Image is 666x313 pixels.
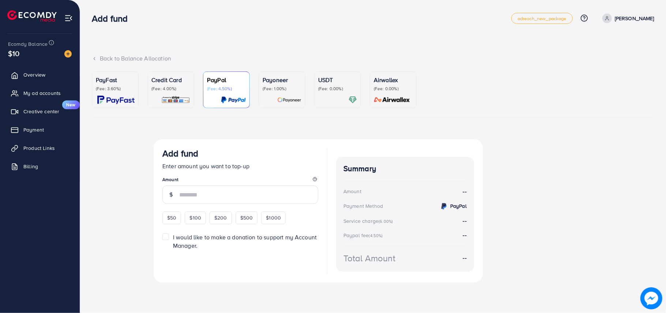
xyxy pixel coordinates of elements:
[374,86,413,92] p: (Fee: 0.00%)
[263,76,301,84] p: Payoneer
[640,287,662,309] img: image
[96,76,135,84] p: PayFast
[8,40,48,48] span: Ecomdy Balance
[5,159,74,174] a: Billing
[5,104,74,119] a: Creative centerNew
[5,122,74,137] a: Payment
[7,10,57,22] img: logo
[151,86,190,92] p: (Fee: 4.00%)
[5,86,74,100] a: My ad accounts
[463,217,467,225] strong: --
[162,148,198,159] h3: Add fund
[277,96,301,104] img: card
[463,187,467,196] strong: --
[151,76,190,84] p: Credit Card
[23,89,61,97] span: My ad accounts
[440,202,448,211] img: credit
[207,76,246,84] p: PayPal
[173,233,317,250] span: I would like to make a donation to support my Account Manager.
[221,96,246,104] img: card
[318,76,357,84] p: USDT
[96,86,135,92] p: (Fee: 3.60%)
[343,252,395,265] div: Total Amount
[5,141,74,155] a: Product Links
[240,214,253,221] span: $500
[8,48,19,59] span: $10
[343,164,467,173] h4: Summary
[379,218,393,224] small: (6.00%)
[162,176,318,185] legend: Amount
[266,214,281,221] span: $1000
[167,214,176,221] span: $50
[62,100,80,109] span: New
[92,54,654,63] div: Back to Balance Allocation
[450,202,467,210] strong: PayPal
[64,50,72,58] img: image
[599,14,654,23] a: [PERSON_NAME]
[23,163,38,170] span: Billing
[318,86,357,92] p: (Fee: 0.00%)
[189,214,201,221] span: $100
[23,126,44,133] span: Payment
[214,214,227,221] span: $200
[23,108,59,115] span: Creative center
[97,96,135,104] img: card
[23,144,55,152] span: Product Links
[518,16,567,21] span: adreach_new_package
[349,96,357,104] img: card
[511,13,573,24] a: adreach_new_package
[369,233,383,239] small: (4.50%)
[372,96,413,104] img: card
[374,76,413,84] p: Airwallex
[343,232,385,239] div: Paypal fee
[5,67,74,82] a: Overview
[263,86,301,92] p: (Fee: 1.00%)
[463,231,467,239] strong: --
[162,162,318,170] p: Enter amount you want to top-up
[92,13,133,24] h3: Add fund
[207,86,246,92] p: (Fee: 4.50%)
[161,96,190,104] img: card
[615,14,654,23] p: [PERSON_NAME]
[64,14,73,22] img: menu
[463,254,467,262] strong: --
[343,188,361,195] div: Amount
[343,217,395,225] div: Service charge
[343,202,383,210] div: Payment Method
[23,71,45,78] span: Overview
